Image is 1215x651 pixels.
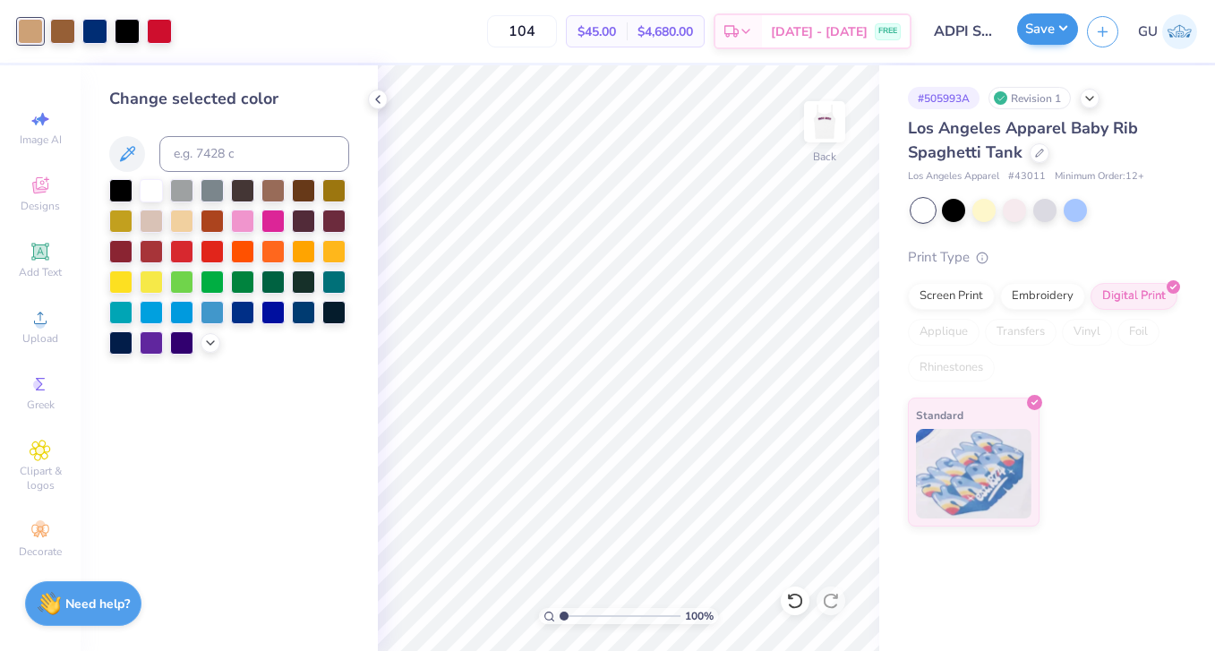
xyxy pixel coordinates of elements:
input: e.g. 7428 c [159,136,349,172]
span: Los Angeles Apparel Baby Rib Spaghetti Tank [908,117,1138,163]
div: Vinyl [1062,319,1112,346]
span: Clipart & logos [9,464,72,493]
span: Minimum Order: 12 + [1055,169,1144,184]
input: – – [487,15,557,47]
img: Standard [916,429,1031,518]
div: Foil [1117,319,1159,346]
a: GU [1138,14,1197,49]
div: Digital Print [1091,283,1177,310]
div: Change selected color [109,87,349,111]
div: Back [813,149,836,165]
input: Untitled Design [920,13,1008,49]
div: # 505993A [908,87,980,109]
span: Upload [22,331,58,346]
span: Greek [27,398,55,412]
div: Rhinestones [908,355,995,381]
div: Print Type [908,247,1179,268]
button: Save [1017,13,1078,45]
span: 100 % [685,608,714,624]
div: Transfers [985,319,1057,346]
img: Back [807,104,843,140]
span: Designs [21,199,60,213]
span: $45.00 [578,22,616,41]
img: Grace Uberti [1162,14,1197,49]
span: [DATE] - [DATE] [771,22,868,41]
span: # 43011 [1008,169,1046,184]
div: Screen Print [908,283,995,310]
span: Add Text [19,265,62,279]
span: Standard [916,406,963,424]
span: $4,680.00 [637,22,693,41]
span: FREE [878,25,897,38]
span: Los Angeles Apparel [908,169,999,184]
div: Applique [908,319,980,346]
strong: Need help? [65,595,130,612]
span: Image AI [20,133,62,147]
span: Decorate [19,544,62,559]
div: Revision 1 [988,87,1071,109]
div: Embroidery [1000,283,1085,310]
span: GU [1138,21,1158,42]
